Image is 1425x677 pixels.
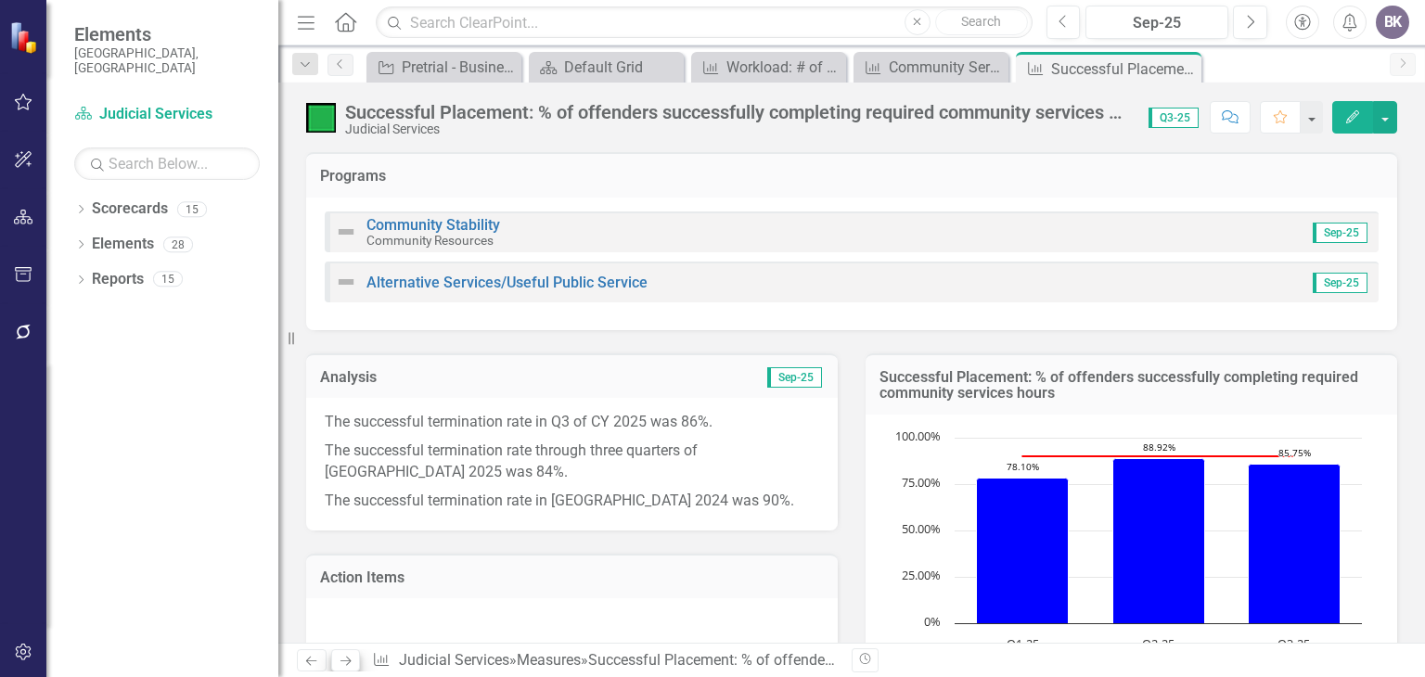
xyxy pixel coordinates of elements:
h3: Programs [320,168,1383,185]
path: Q1-25, 78.10383747. % of offenders successfully completing hours. [977,478,1069,623]
text: 78.10% [1007,460,1039,473]
a: Measures [517,651,581,669]
div: Successful Placement: % of offenders successfully completing required community services hours [345,102,1130,122]
a: Judicial Services [399,651,509,669]
img: Not Defined [335,221,357,243]
text: Q3-25 [1277,635,1310,652]
a: Alternative Services/Useful Public Service [366,274,648,291]
text: 50.00% [902,520,941,537]
h3: Action Items [320,569,824,586]
div: Successful Placement: % of offenders successfully completing required community services hours [588,651,1231,669]
input: Search Below... [74,147,260,180]
text: Q1-25 [1007,635,1039,652]
p: The successful termination rate in [GEOGRAPHIC_DATA] 2024 was 90%. [325,487,819,512]
span: Sep-25 [1313,273,1367,293]
h3: Successful Placement: % of offenders successfully completing required community services hours [879,369,1383,402]
p: The successful termination rate in Q3 of CY 2025 was 86%. [325,412,819,437]
div: » » [372,650,838,671]
div: Pretrial - Business Process Improvement [402,56,517,79]
a: Elements [92,234,154,255]
div: Workload: # of risk assessments/reports [726,56,841,79]
span: Sep-25 [767,367,822,388]
img: ClearPoint Strategy [9,21,42,54]
text: 25.00% [902,567,941,583]
a: Workload: # of risk assessments/reports [696,56,841,79]
div: Successful Placement: % of offenders successfully completing required community services hours [1051,57,1197,81]
h3: Analysis [320,369,572,386]
text: 100.00% [895,428,941,444]
button: BK [1376,6,1409,39]
span: Sep-25 [1313,223,1367,243]
span: Elements [74,23,260,45]
a: Judicial Services [74,104,260,125]
a: Pretrial - Business Process Improvement [371,56,517,79]
text: 75.00% [902,474,941,491]
button: Search [935,9,1028,35]
div: Judicial Services [345,122,1130,136]
span: Q3-25 [1149,108,1199,128]
a: Scorecards [92,198,168,220]
path: Q2-25, 88.91566265. % of offenders successfully completing hours. [1113,458,1205,623]
a: Default Grid [533,56,679,79]
a: Community Service Intakes [858,56,1004,79]
div: 15 [177,201,207,217]
g: Target, series 2 of 2. Line with 3 data points. [1020,453,1298,460]
text: 88.92% [1143,441,1175,453]
text: 85.75% [1278,446,1311,459]
div: Default Grid [564,56,679,79]
div: 15 [153,272,183,287]
div: Sep-25 [1092,12,1222,34]
img: On Target [306,103,336,133]
text: 0% [924,613,941,630]
img: Not Defined [335,271,357,293]
span: Search [961,14,1001,29]
small: Community Resources [366,233,494,248]
small: [GEOGRAPHIC_DATA], [GEOGRAPHIC_DATA] [74,45,260,76]
a: Community Stability [366,216,500,234]
p: The successful termination rate through three quarters of [GEOGRAPHIC_DATA] 2025 was 84%. [325,437,819,487]
g: % of offenders successfully completing hours, series 1 of 2. Bar series with 3 bars. [977,458,1341,623]
path: Q3-25, 85.74766355. % of offenders successfully completing hours. [1249,464,1341,623]
div: 28 [163,236,193,252]
text: Q2-25 [1142,635,1175,652]
button: Sep-25 [1085,6,1228,39]
div: Community Service Intakes [889,56,1004,79]
input: Search ClearPoint... [376,6,1032,39]
a: Reports [92,269,144,290]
